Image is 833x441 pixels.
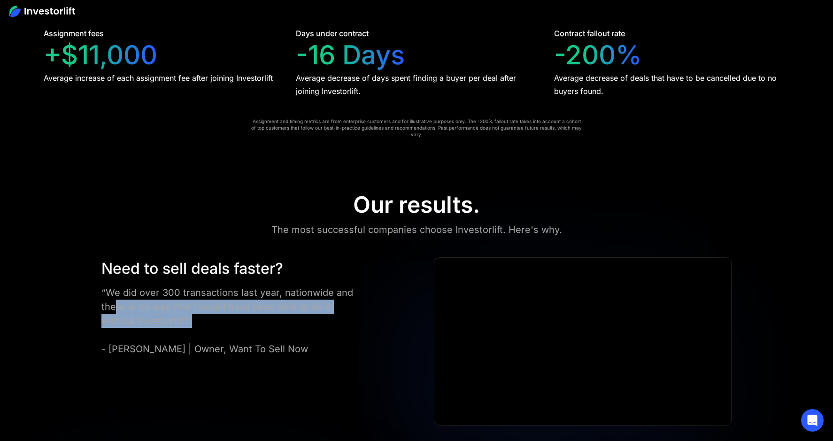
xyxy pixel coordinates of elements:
div: Average decrease of days spent finding a buyer per deal after joining Investorlift. [296,71,537,98]
div: -16 Days [296,39,405,71]
div: “We did over 300 transactions last year, nationwide and there is no way that I would have been ab... [101,286,354,356]
div: Days under contract [296,28,369,39]
div: Our results. [353,191,480,218]
div: Need to sell deals faster? [101,257,354,280]
div: Open Intercom Messenger [801,409,824,432]
div: Assignment fees [44,28,104,39]
div: Average decrease of deals that have to be cancelled due to no buyers found. [554,71,795,98]
div: -200% [554,39,642,71]
div: Assignment and timing metrics are from enterprise customers and for illustrative purposes only. T... [250,118,583,138]
iframe: NICK PERRY [434,258,731,426]
div: Contract fallout rate [554,28,625,39]
div: Average increase of each assignment fee after joining Investorlift [44,71,273,85]
div: +$11,000 [44,39,157,71]
div: The most successful companies choose Investorlift. Here's why. [271,222,562,237]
